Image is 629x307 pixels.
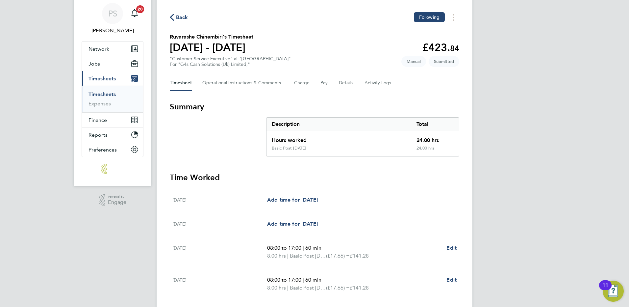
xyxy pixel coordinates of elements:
span: Powered by [108,194,126,200]
div: Summary [266,117,459,156]
a: Expenses [88,100,111,107]
a: Powered byEngage [99,194,127,207]
div: [DATE] [172,196,267,204]
span: | [303,245,304,251]
span: Add time for [DATE] [267,221,318,227]
a: Timesheets [88,91,116,98]
span: 8.00 hrs [267,285,286,291]
span: Edit [446,245,457,251]
a: Add time for [DATE] [267,220,318,228]
h2: Ruvarashe Chinembiri's Timesheet [170,33,253,41]
button: Finance [82,113,143,127]
span: 8.00 hrs [267,253,286,259]
div: [DATE] [172,244,267,260]
div: [DATE] [172,276,267,292]
button: Timesheets [82,71,143,86]
span: Finance [88,117,107,123]
div: 24.00 hrs [411,146,459,156]
span: Following [419,14,440,20]
span: (£17.66) = [326,285,350,291]
h3: Summary [170,101,459,112]
span: Back [176,14,188,21]
div: 11 [602,285,608,294]
span: £141.28 [350,253,369,259]
span: Pippa Scarborough [82,27,143,35]
h1: [DATE] - [DATE] [170,41,253,54]
a: PS[PERSON_NAME] [82,3,143,35]
a: Edit [446,244,457,252]
button: Preferences [82,142,143,157]
span: 60 min [305,245,321,251]
button: Charge [294,75,310,91]
span: Network [88,46,109,52]
button: Operational Instructions & Comments [202,75,284,91]
button: Timesheets Menu [447,12,459,22]
div: For "G4s Cash Solutions (Uk) Limited," [170,62,291,67]
span: Basic Post [DATE] [290,252,326,260]
div: Total [411,118,459,131]
button: Back [170,13,188,21]
div: 24.00 hrs [411,131,459,146]
button: Pay [320,75,328,91]
span: £141.28 [350,285,369,291]
span: 08:00 to 17:00 [267,245,301,251]
button: Activity Logs [365,75,392,91]
span: Engage [108,200,126,205]
app-decimal: £423. [422,41,459,54]
button: Network [82,42,143,56]
span: Add time for [DATE] [267,197,318,203]
h3: Time Worked [170,172,459,183]
button: Timesheet [170,75,192,91]
span: Reports [88,132,108,138]
span: | [303,277,304,283]
span: Basic Post [DATE] [290,284,326,292]
button: Jobs [82,56,143,71]
span: 08:00 to 17:00 [267,277,301,283]
span: Timesheets [88,75,116,82]
button: Details [339,75,354,91]
div: Hours worked [266,131,411,146]
img: lloydrecruitment-logo-retina.png [101,164,124,174]
span: | [287,253,289,259]
div: [DATE] [172,220,267,228]
span: This timesheet was manually created. [401,56,426,67]
span: 60 min [305,277,321,283]
span: Preferences [88,147,117,153]
span: (£17.66) = [326,253,350,259]
span: Jobs [88,61,100,67]
span: This timesheet is Submitted. [429,56,459,67]
a: Edit [446,276,457,284]
button: Open Resource Center, 11 new notifications [603,281,624,302]
button: Following [414,12,445,22]
span: 20 [136,5,144,13]
span: | [287,285,289,291]
a: Add time for [DATE] [267,196,318,204]
button: Reports [82,127,143,142]
a: Go to home page [82,164,143,174]
div: Basic Post [DATE] [272,146,306,151]
div: "Customer Service Executive" at "[GEOGRAPHIC_DATA]" [170,56,291,67]
span: 84 [450,43,459,53]
span: PS [108,9,117,18]
div: Timesheets [82,86,143,112]
span: Edit [446,277,457,283]
a: 20 [128,3,141,24]
div: Description [266,118,411,131]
